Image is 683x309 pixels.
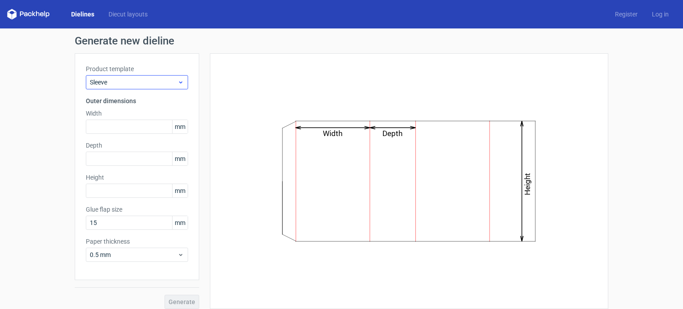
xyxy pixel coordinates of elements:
text: Depth [383,129,403,138]
text: Width [323,129,343,138]
h3: Outer dimensions [86,96,188,105]
label: Product template [86,64,188,73]
span: mm [172,152,188,165]
span: mm [172,120,188,133]
label: Height [86,173,188,182]
label: Glue flap size [86,205,188,214]
label: Width [86,109,188,118]
h1: Generate new dieline [75,36,608,46]
label: Depth [86,141,188,150]
text: Height [523,173,532,195]
span: mm [172,184,188,197]
span: mm [172,216,188,229]
a: Diecut layouts [101,10,155,19]
span: Sleeve [90,78,177,87]
label: Paper thickness [86,237,188,246]
span: 0.5 mm [90,250,177,259]
a: Dielines [64,10,101,19]
a: Register [608,10,645,19]
a: Log in [645,10,676,19]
